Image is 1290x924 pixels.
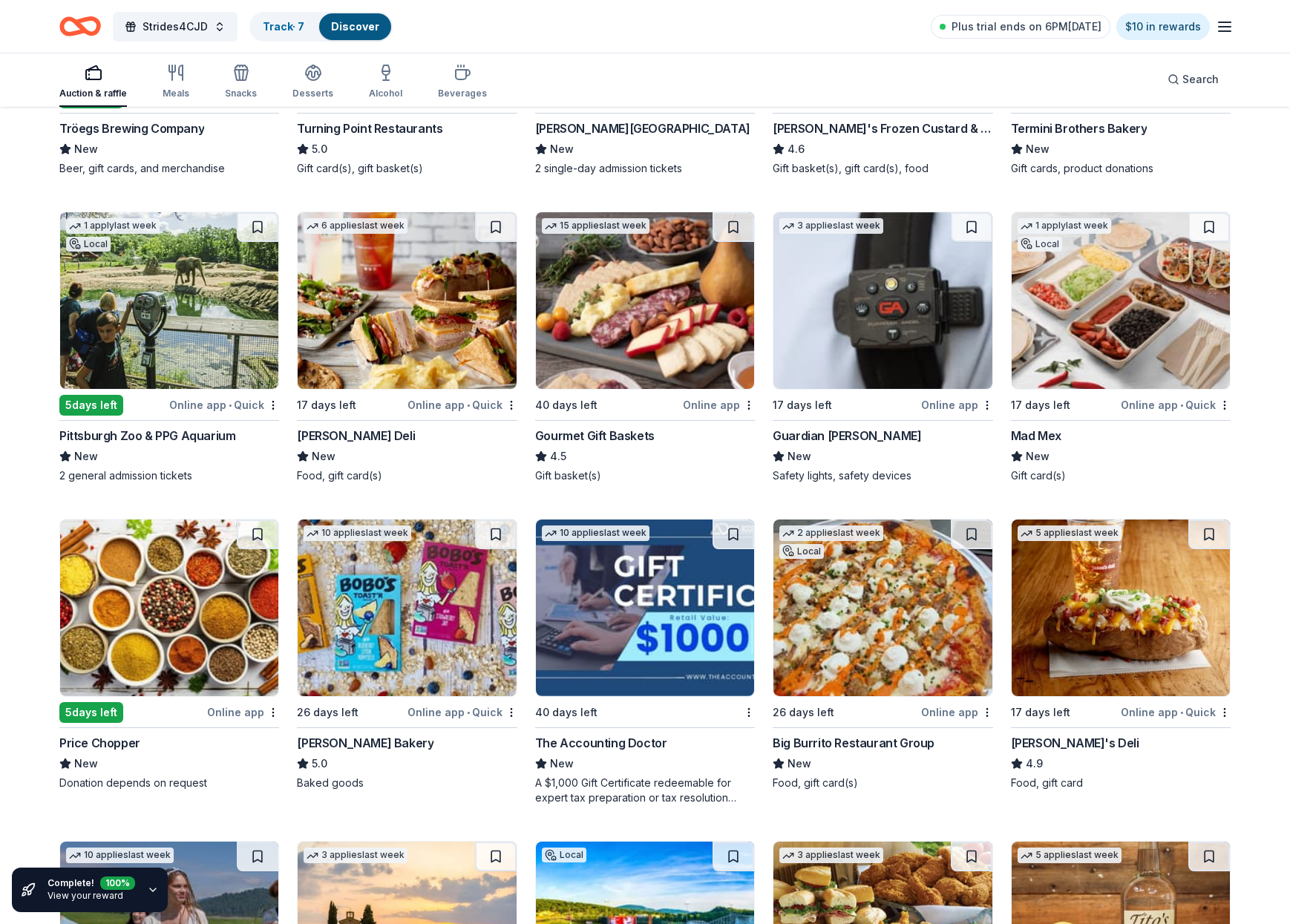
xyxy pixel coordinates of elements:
div: Local [1018,237,1062,252]
div: 6 applies last week [304,218,407,234]
a: $10 in rewards [1116,13,1210,40]
div: Safety lights, safety devices [773,468,992,483]
div: Baked goods [297,776,517,790]
div: Online app [683,396,755,414]
span: 5.0 [312,755,327,773]
div: Mad Mex [1011,427,1061,445]
div: [PERSON_NAME]'s Deli [1011,734,1139,752]
a: Image for Jason's Deli5 applieslast week17 days leftOnline app•Quick[PERSON_NAME]'s Deli4.9Food, ... [1011,519,1231,790]
span: New [74,755,98,773]
span: Search [1182,71,1219,88]
div: Gift basket(s), gift card(s), food [773,161,992,176]
span: • [1180,707,1183,718]
div: [PERSON_NAME][GEOGRAPHIC_DATA] [535,119,750,137]
div: 17 days left [773,396,832,414]
div: Online app [921,703,993,721]
span: 4.5 [550,448,566,465]
span: New [1026,448,1050,465]
div: Local [66,237,111,252]
a: Image for Pittsburgh Zoo & PPG Aquarium1 applylast weekLocal5days leftOnline app•QuickPittsburgh ... [59,212,279,483]
div: Termini Brothers Bakery [1011,119,1147,137]
div: Gift card(s) [1011,468,1231,483]
div: 3 applies last week [304,848,407,863]
div: Food, gift card [1011,776,1231,790]
div: 2 applies last week [779,525,883,541]
div: Beer, gift cards, and merchandise [59,161,279,176]
span: New [788,755,811,773]
a: Plus trial ends on 6PM[DATE] [931,15,1110,39]
div: Auction & raffle [59,88,127,99]
div: Online app Quick [407,396,517,414]
div: Gourmet Gift Baskets [535,427,655,445]
a: Image for Bobo's Bakery10 applieslast week26 days leftOnline app•Quick[PERSON_NAME] Bakery5.0Bake... [297,519,517,790]
button: Strides4CJD [113,12,238,42]
button: Beverages [438,58,487,107]
img: Image for Price Chopper [60,520,278,696]
a: Discover [331,20,379,33]
div: Local [542,848,586,862]
img: Image for Guardian Angel Device [773,212,992,389]
div: 2 single-day admission tickets [535,161,755,176]
div: Local [779,544,824,559]
div: Donation depends on request [59,776,279,790]
a: Home [59,9,101,44]
button: Meals [163,58,189,107]
button: Desserts [292,58,333,107]
span: Strides4CJD [143,18,208,36]
span: • [467,399,470,411]
div: Online app Quick [1121,396,1231,414]
div: A $1,000 Gift Certificate redeemable for expert tax preparation or tax resolution services—recipi... [535,776,755,805]
div: Beverages [438,88,487,99]
div: 26 days left [297,704,358,721]
a: Image for Gourmet Gift Baskets15 applieslast week40 days leftOnline appGourmet Gift Baskets4.5Gif... [535,212,755,483]
div: Food, gift card(s) [773,776,992,790]
div: [PERSON_NAME]'s Frozen Custard & Steakburgers [773,119,992,137]
a: View your reward [48,890,123,901]
div: Gift basket(s) [535,468,755,483]
div: 10 applies last week [542,525,649,541]
div: 1 apply last week [66,218,160,234]
span: New [788,448,811,465]
a: Image for Guardian Angel Device3 applieslast week17 days leftOnline appGuardian [PERSON_NAME]NewS... [773,212,992,483]
a: Image for McAlister's Deli6 applieslast week17 days leftOnline app•Quick[PERSON_NAME] DeliNewFood... [297,212,517,483]
div: Guardian [PERSON_NAME] [773,427,921,445]
div: 40 days left [535,704,597,721]
img: Image for Big Burrito Restaurant Group [773,520,992,696]
span: • [229,399,232,411]
div: Complete! [48,877,135,890]
span: New [74,140,98,158]
div: 2 general admission tickets [59,468,279,483]
span: 4.9 [1026,755,1043,773]
div: Turning Point Restaurants [297,119,442,137]
div: Online app [921,396,993,414]
div: The Accounting Doctor [535,734,667,752]
div: Gift cards, product donations [1011,161,1231,176]
div: Pittsburgh Zoo & PPG Aquarium [59,427,235,445]
span: New [312,448,335,465]
img: Image for Mad Mex [1012,212,1230,389]
div: 26 days left [773,704,834,721]
span: New [74,448,98,465]
a: Image for Mad Mex1 applylast weekLocal17 days leftOnline app•QuickMad MexNewGift card(s) [1011,212,1231,483]
div: 15 applies last week [542,218,649,234]
div: Desserts [292,88,333,99]
button: Alcohol [369,58,402,107]
div: 3 applies last week [779,848,883,863]
a: Image for Price Chopper5days leftOnline appPrice ChopperNewDonation depends on request [59,519,279,790]
div: Food, gift card(s) [297,468,517,483]
div: Tröegs Brewing Company [59,119,204,137]
div: Online app Quick [1121,703,1231,721]
div: 3 applies last week [779,218,883,234]
div: [PERSON_NAME] Deli [297,427,415,445]
div: 17 days left [1011,704,1070,721]
div: Snacks [225,88,257,99]
div: 5 days left [59,702,123,723]
a: Image for The Accounting Doctor10 applieslast week40 days leftThe Accounting DoctorNewA $1,000 Gi... [535,519,755,805]
span: New [1026,140,1050,158]
span: New [550,140,574,158]
span: Plus trial ends on 6PM[DATE] [952,18,1101,36]
button: Auction & raffle [59,58,127,107]
div: Meals [163,88,189,99]
button: Search [1156,65,1231,94]
div: Online app Quick [407,703,517,721]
